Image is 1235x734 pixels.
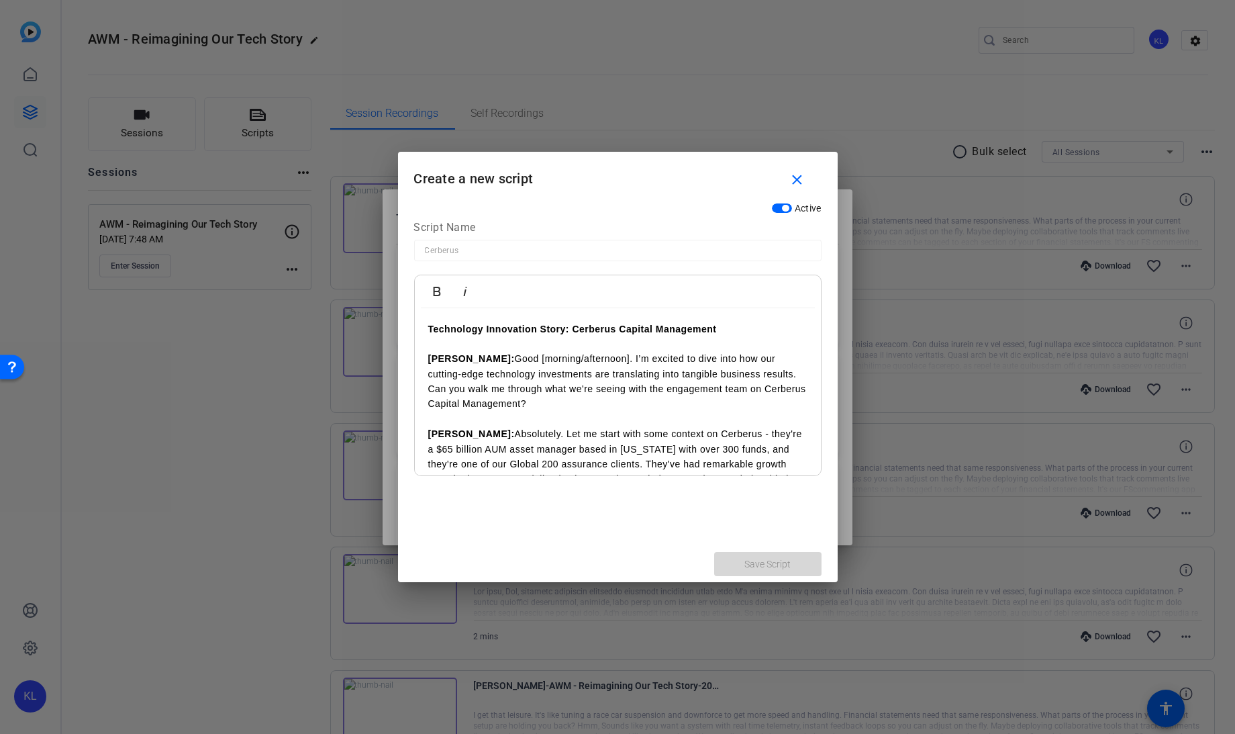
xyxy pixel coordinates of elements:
[452,278,478,305] button: Italic (Ctrl+I)
[425,242,811,259] input: Enter Script Name
[428,353,515,364] strong: [PERSON_NAME]:
[424,278,450,305] button: Bold (Ctrl+B)
[414,220,822,240] div: Script Name
[789,172,805,189] mat-icon: close
[428,324,717,334] strong: Technology Innovation Story: Cerberus Capital Management
[398,152,838,195] h1: Create a new script
[428,428,515,439] strong: [PERSON_NAME]:
[795,203,822,214] span: Active
[428,426,807,547] p: Absolutely. Let me start with some context on Cerberus - they're a $65 billion AUM asset manager ...
[428,351,807,412] p: Good [morning/afternoon]. I’m excited to dive into how our cutting-edge technology investments ar...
